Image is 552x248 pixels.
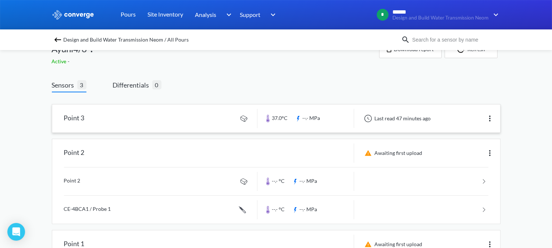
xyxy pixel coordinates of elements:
span: Analysis [195,10,217,19]
img: downArrow.svg [489,10,501,19]
span: 0 [152,80,161,89]
img: backspace.svg [53,35,62,44]
span: - [68,58,71,64]
img: logo_ewhite.svg [52,10,95,20]
span: Differentials [113,80,152,90]
span: Active [52,58,68,64]
img: more.svg [485,149,494,157]
span: Sensors [52,80,77,90]
div: Open Intercom Messenger [7,223,25,241]
img: downArrow.svg [266,10,278,19]
img: downArrow.svg [221,10,233,19]
span: Design and Build Water Transmission Neom [393,15,489,21]
div: Awaiting first upload [360,149,425,157]
img: more.svg [485,114,494,123]
span: Design and Build Water Transmission Neom / All Pours [64,35,189,45]
span: Support [240,10,261,19]
div: Point 2 [64,144,85,163]
span: 3 [77,80,86,89]
img: icon-search.svg [401,35,410,44]
input: Search for a sensor by name [410,36,499,44]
